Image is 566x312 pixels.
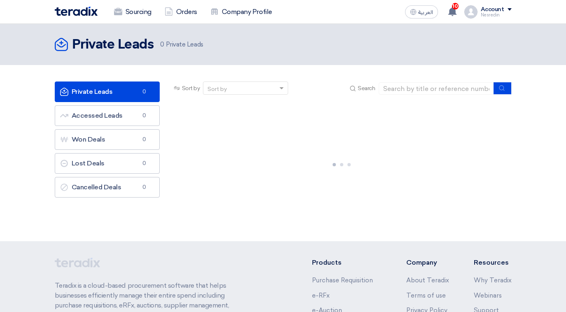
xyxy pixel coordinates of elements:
[312,277,373,284] a: Purchase Requisition
[182,84,200,93] span: Sort by
[406,277,449,284] a: About Teradix
[474,258,512,268] li: Resources
[379,82,494,95] input: Search by title or reference number
[358,84,375,93] span: Search
[140,112,149,120] span: 0
[55,153,160,174] a: Lost Deals0
[55,129,160,150] a: Won Deals0
[312,292,330,299] a: e-RFx
[474,277,512,284] a: Why Teradix
[204,3,279,21] a: Company Profile
[72,37,154,53] h2: Private Leads
[55,105,160,126] a: Accessed Leads0
[140,159,149,168] span: 0
[107,3,158,21] a: Sourcing
[140,135,149,144] span: 0
[464,5,477,19] img: profile_test.png
[481,6,504,13] div: Account
[312,258,382,268] li: Products
[406,258,449,268] li: Company
[418,9,433,15] span: العربية
[474,292,502,299] a: Webinars
[55,177,160,198] a: Cancelled Deals0
[452,3,459,9] span: 10
[406,292,446,299] a: Terms of use
[140,88,149,96] span: 0
[55,81,160,102] a: Private Leads0
[481,13,512,17] div: Nesredin
[158,3,204,21] a: Orders
[160,40,203,49] span: Private Leads
[140,183,149,191] span: 0
[405,5,438,19] button: العربية
[55,7,98,16] img: Teradix logo
[160,41,164,48] span: 0
[207,85,227,93] div: Sort by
